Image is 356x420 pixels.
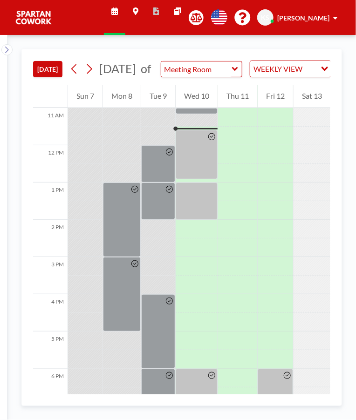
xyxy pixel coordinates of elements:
[99,61,136,75] span: [DATE]
[250,61,331,77] div: Search for option
[161,61,233,77] input: Meeting Room
[33,145,68,183] div: 12 PM
[218,85,257,108] div: Thu 11
[258,85,293,108] div: Fri 12
[15,8,52,27] img: organization-logo
[33,369,68,406] div: 6 PM
[141,61,151,76] span: of
[33,108,68,145] div: 11 AM
[103,85,141,108] div: Mon 8
[277,14,329,22] span: [PERSON_NAME]
[306,63,315,75] input: Search for option
[33,61,62,77] button: [DATE]
[33,294,68,332] div: 4 PM
[261,14,270,22] span: KS
[68,85,103,108] div: Sun 7
[252,63,305,75] span: WEEKLY VIEW
[33,220,68,257] div: 2 PM
[294,85,330,108] div: Sat 13
[33,257,68,294] div: 3 PM
[33,183,68,220] div: 1 PM
[141,85,175,108] div: Tue 9
[33,332,68,369] div: 5 PM
[176,85,218,108] div: Wed 10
